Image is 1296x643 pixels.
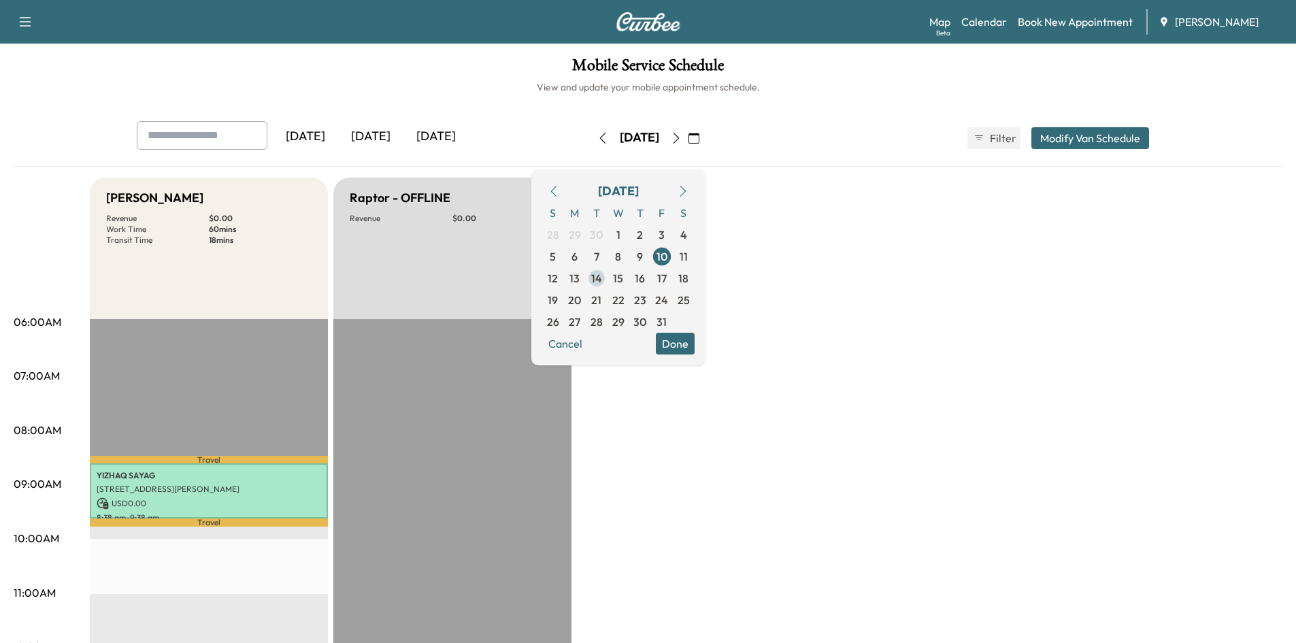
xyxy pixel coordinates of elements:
div: [DATE] [273,121,338,152]
p: Travel [90,518,328,527]
span: 23 [634,292,646,308]
p: 08:00AM [14,422,61,438]
p: 06:00AM [14,314,61,330]
span: 30 [590,227,603,243]
span: 15 [613,270,623,286]
div: [DATE] [598,182,639,201]
h5: Raptor - OFFLINE [350,188,450,208]
span: 21 [591,292,601,308]
span: 19 [548,292,558,308]
span: 9 [637,248,643,265]
span: 29 [569,227,581,243]
span: 18 [678,270,688,286]
span: 5 [550,248,556,265]
span: 1 [616,227,620,243]
p: Revenue [350,213,452,224]
span: Filter [990,130,1014,146]
span: 6 [571,248,578,265]
button: Filter [967,127,1020,149]
span: 14 [591,270,602,286]
span: 29 [612,314,625,330]
p: 8:38 am - 9:38 am [97,512,321,523]
p: 60 mins [209,224,312,235]
p: USD 0.00 [97,497,321,510]
p: $ 0.00 [452,213,555,224]
button: Cancel [542,333,588,355]
a: Book New Appointment [1018,14,1133,30]
span: F [651,202,673,224]
span: T [629,202,651,224]
span: 17 [657,270,667,286]
button: Modify Van Schedule [1031,127,1149,149]
p: [STREET_ADDRESS][PERSON_NAME] [97,484,321,495]
h1: Mobile Service Schedule [14,57,1282,80]
span: 16 [635,270,645,286]
p: $ 0.00 [209,213,312,224]
div: [DATE] [338,121,403,152]
span: 22 [612,292,625,308]
h6: View and update your mobile appointment schedule. [14,80,1282,94]
p: Revenue [106,213,209,224]
a: MapBeta [929,14,950,30]
span: 27 [569,314,580,330]
span: 20 [568,292,581,308]
div: [DATE] [403,121,469,152]
p: YIZHAQ SAYAG [97,470,321,481]
img: Curbee Logo [616,12,681,31]
span: 4 [680,227,687,243]
span: 30 [633,314,646,330]
div: [DATE] [620,129,659,146]
span: 10 [657,248,667,265]
p: 07:00AM [14,367,60,384]
span: S [542,202,564,224]
span: 31 [657,314,667,330]
p: Work Time [106,224,209,235]
div: Beta [936,28,950,38]
span: 8 [615,248,621,265]
span: 25 [678,292,690,308]
span: 26 [547,314,559,330]
span: 28 [547,227,559,243]
h5: [PERSON_NAME] [106,188,203,208]
span: 28 [591,314,603,330]
span: T [586,202,608,224]
button: Done [656,333,695,355]
p: 10:00AM [14,530,59,546]
span: W [608,202,629,224]
span: 24 [655,292,668,308]
p: Travel [90,456,328,463]
p: 11:00AM [14,584,56,601]
p: 09:00AM [14,476,61,492]
span: S [673,202,695,224]
span: 2 [637,227,643,243]
span: [PERSON_NAME] [1175,14,1259,30]
span: 11 [680,248,688,265]
p: Transit Time [106,235,209,246]
a: Calendar [961,14,1007,30]
span: 13 [569,270,580,286]
p: 18 mins [209,235,312,246]
span: 7 [594,248,599,265]
span: M [564,202,586,224]
span: 12 [548,270,558,286]
span: 3 [659,227,665,243]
